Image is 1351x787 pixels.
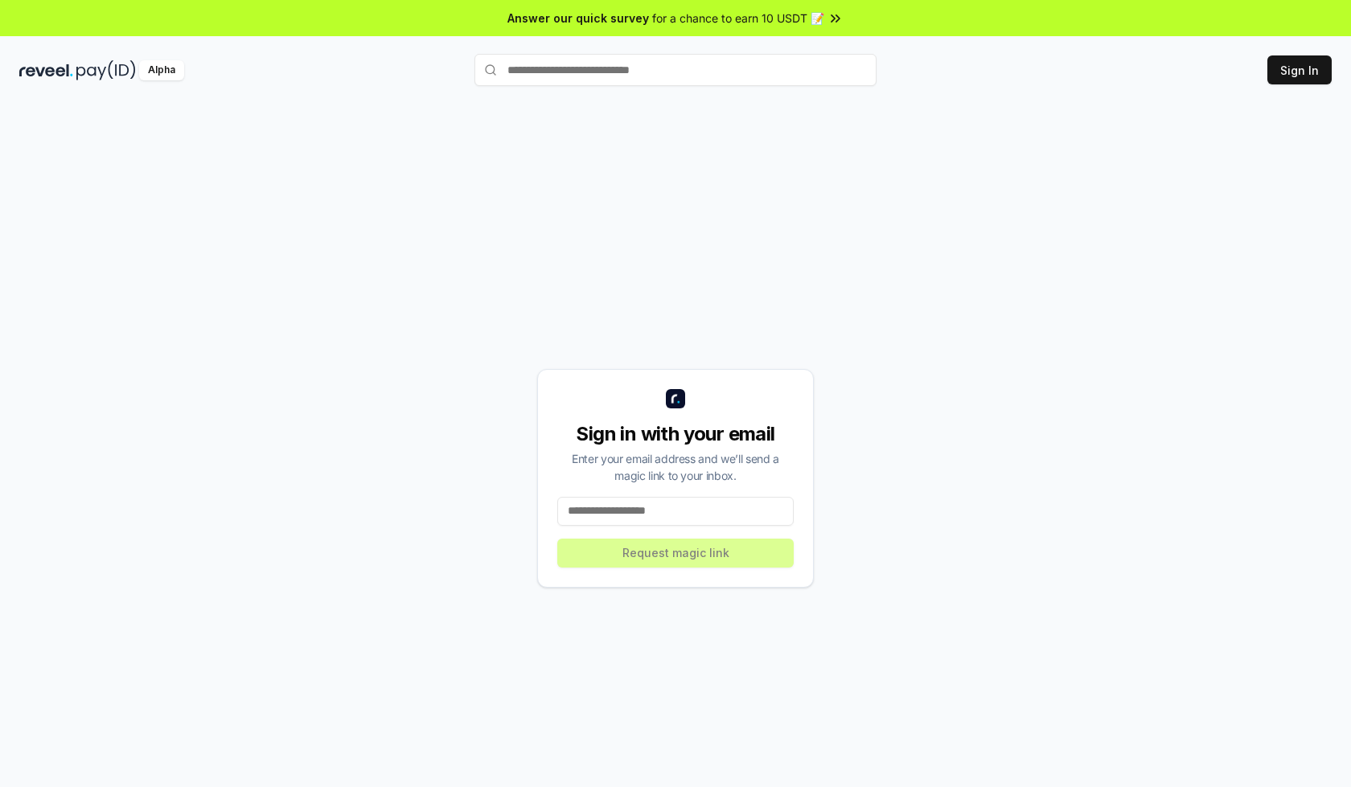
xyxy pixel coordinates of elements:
[557,421,794,447] div: Sign in with your email
[19,60,73,80] img: reveel_dark
[507,10,649,27] span: Answer our quick survey
[76,60,136,80] img: pay_id
[139,60,184,80] div: Alpha
[1267,55,1332,84] button: Sign In
[666,389,685,408] img: logo_small
[652,10,824,27] span: for a chance to earn 10 USDT 📝
[557,450,794,484] div: Enter your email address and we’ll send a magic link to your inbox.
